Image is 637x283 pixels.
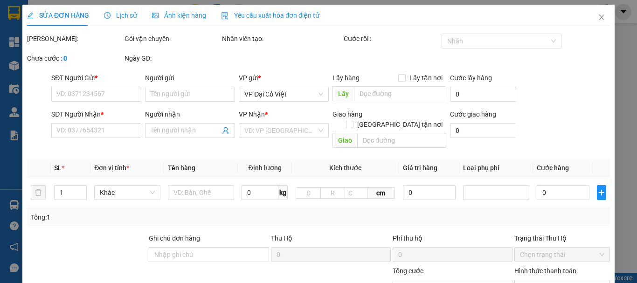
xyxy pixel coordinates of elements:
[537,164,569,172] span: Cước hàng
[514,233,610,243] div: Trạng thái Thu Hộ
[94,164,129,172] span: Đơn vị tính
[54,164,62,172] span: SL
[38,54,97,64] span: 87 Đại Cồ Việt
[90,41,172,49] strong: : [DOMAIN_NAME]
[357,133,446,148] input: Dọc đường
[344,34,439,44] div: Cước rồi :
[278,185,288,200] span: kg
[31,185,46,200] button: delete
[125,53,220,63] div: Ngày GD:
[27,12,34,19] span: edit
[40,68,50,75] span: KH
[27,12,89,19] span: SỬA ĐƠN HÀNG
[76,193,86,200] span: Decrease Value
[145,109,235,119] div: Người nhận
[520,248,604,262] span: Chọn trạng thái
[31,212,247,222] div: Tổng: 1
[100,186,155,200] span: Khác
[79,187,84,193] span: up
[222,127,229,134] span: user-add
[393,233,512,247] div: Phí thu hộ
[597,189,606,196] span: plus
[51,73,141,83] div: SĐT Người Gửi
[598,14,605,21] span: close
[239,110,265,118] span: VP Nhận
[329,164,361,172] span: Kích thước
[168,164,195,172] span: Tên hàng
[145,73,235,83] div: Người gửi
[221,12,319,19] span: Yêu cầu xuất hóa đơn điện tử
[345,187,367,199] input: C
[402,164,437,172] span: Giá trị hàng
[450,110,496,118] label: Cước giao hàng
[589,5,615,31] button: Close
[27,34,123,44] div: [PERSON_NAME]:
[332,133,357,148] span: Giao
[270,235,292,242] span: Thu Hộ
[244,87,323,101] span: VP Đại Cồ Việt
[296,187,321,199] input: D
[149,247,269,262] input: Ghi chú đơn hàng
[6,9,45,48] img: logo
[459,159,533,177] th: Loại phụ phí
[104,12,111,19] span: clock-circle
[27,53,123,63] div: Chưa cước :
[248,164,281,172] span: Định lượng
[93,20,169,30] strong: PHIẾU GỬI HÀNG
[152,12,159,19] span: picture
[393,267,423,275] span: Tổng cước
[332,86,354,101] span: Lấy
[450,87,516,102] input: Cước lấy hàng
[332,110,362,118] span: Giao hàng
[104,12,137,19] span: Lịch sử
[320,187,346,199] input: R
[222,34,342,44] div: Nhân viên tạo:
[10,54,96,64] span: VP gửi:
[149,235,200,242] label: Ghi chú đơn hàng
[51,109,141,119] div: SĐT Người Nhận
[63,55,67,62] b: 0
[514,267,576,275] label: Hình thức thanh toán
[9,68,38,75] strong: Người gửi:
[152,12,206,19] span: Ảnh kiện hàng
[239,73,329,83] div: VP gửi
[168,185,234,200] input: VD: Bàn, Ghế
[367,187,395,199] span: cm
[79,193,84,199] span: down
[450,74,492,82] label: Cước lấy hàng
[221,12,228,20] img: icon
[450,123,516,138] input: Cước giao hàng
[405,73,446,83] span: Lấy tận nơi
[354,86,446,101] input: Dọc đường
[76,186,86,193] span: Increase Value
[101,32,161,39] strong: Hotline : 0889 23 23 23
[332,74,360,82] span: Lấy hàng
[125,34,220,44] div: Gói vận chuyển:
[353,119,446,130] span: [GEOGRAPHIC_DATA] tận nơi
[90,42,111,49] span: Website
[597,185,606,200] button: plus
[68,8,194,18] strong: CÔNG TY TNHH VĨNH QUANG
